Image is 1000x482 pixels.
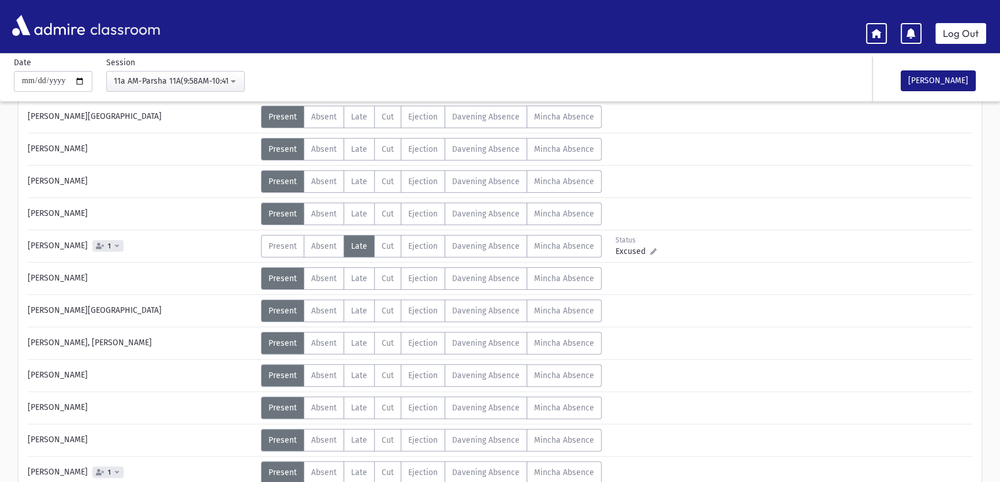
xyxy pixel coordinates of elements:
[9,12,88,39] img: AdmirePro
[408,144,438,154] span: Ejection
[22,397,261,419] div: [PERSON_NAME]
[311,112,337,122] span: Absent
[22,138,261,160] div: [PERSON_NAME]
[408,371,438,380] span: Ejection
[534,112,594,122] span: Mincha Absence
[408,112,438,122] span: Ejection
[22,267,261,290] div: [PERSON_NAME]
[311,435,337,445] span: Absent
[534,306,594,316] span: Mincha Absence
[261,397,602,419] div: AttTypes
[534,403,594,413] span: Mincha Absence
[22,203,261,225] div: [PERSON_NAME]
[382,338,394,348] span: Cut
[268,241,297,251] span: Present
[534,177,594,186] span: Mincha Absence
[935,23,986,44] a: Log Out
[901,70,976,91] button: [PERSON_NAME]
[22,235,261,257] div: [PERSON_NAME]
[311,241,337,251] span: Absent
[408,177,438,186] span: Ejection
[22,429,261,451] div: [PERSON_NAME]
[106,242,113,250] span: 1
[382,435,394,445] span: Cut
[311,144,337,154] span: Absent
[22,300,261,322] div: [PERSON_NAME][GEOGRAPHIC_DATA]
[311,468,337,477] span: Absent
[408,338,438,348] span: Ejection
[261,332,602,354] div: AttTypes
[22,106,261,128] div: [PERSON_NAME][GEOGRAPHIC_DATA]
[268,144,297,154] span: Present
[268,112,297,122] span: Present
[22,332,261,354] div: [PERSON_NAME], [PERSON_NAME]
[268,435,297,445] span: Present
[311,371,337,380] span: Absent
[261,138,602,160] div: AttTypes
[351,338,367,348] span: Late
[351,274,367,283] span: Late
[311,306,337,316] span: Absent
[88,10,161,41] span: classroom
[261,170,602,193] div: AttTypes
[268,371,297,380] span: Present
[408,274,438,283] span: Ejection
[534,371,594,380] span: Mincha Absence
[261,203,602,225] div: AttTypes
[351,144,367,154] span: Late
[534,209,594,219] span: Mincha Absence
[452,177,520,186] span: Davening Absence
[408,403,438,413] span: Ejection
[382,274,394,283] span: Cut
[351,177,367,186] span: Late
[351,435,367,445] span: Late
[408,468,438,477] span: Ejection
[351,306,367,316] span: Late
[408,241,438,251] span: Ejection
[261,106,602,128] div: AttTypes
[311,209,337,219] span: Absent
[382,241,394,251] span: Cut
[382,468,394,477] span: Cut
[382,112,394,122] span: Cut
[268,177,297,186] span: Present
[311,274,337,283] span: Absent
[382,209,394,219] span: Cut
[311,403,337,413] span: Absent
[261,267,602,290] div: AttTypes
[452,144,520,154] span: Davening Absence
[534,144,594,154] span: Mincha Absence
[351,371,367,380] span: Late
[351,468,367,477] span: Late
[311,177,337,186] span: Absent
[382,144,394,154] span: Cut
[615,245,650,257] span: Excused
[452,274,520,283] span: Davening Absence
[268,274,297,283] span: Present
[452,306,520,316] span: Davening Absence
[311,338,337,348] span: Absent
[351,209,367,219] span: Late
[351,403,367,413] span: Late
[351,241,367,251] span: Late
[14,57,31,69] label: Date
[408,306,438,316] span: Ejection
[268,306,297,316] span: Present
[452,403,520,413] span: Davening Absence
[452,112,520,122] span: Davening Absence
[261,235,602,257] div: AttTypes
[268,403,297,413] span: Present
[351,112,367,122] span: Late
[615,235,667,245] div: Status
[382,371,394,380] span: Cut
[22,364,261,387] div: [PERSON_NAME]
[261,429,602,451] div: AttTypes
[452,209,520,219] span: Davening Absence
[534,241,594,251] span: Mincha Absence
[114,75,228,87] div: 11a AM-Parsha 11A(9:58AM-10:41AM)
[382,403,394,413] span: Cut
[22,170,261,193] div: [PERSON_NAME]
[382,177,394,186] span: Cut
[408,209,438,219] span: Ejection
[534,274,594,283] span: Mincha Absence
